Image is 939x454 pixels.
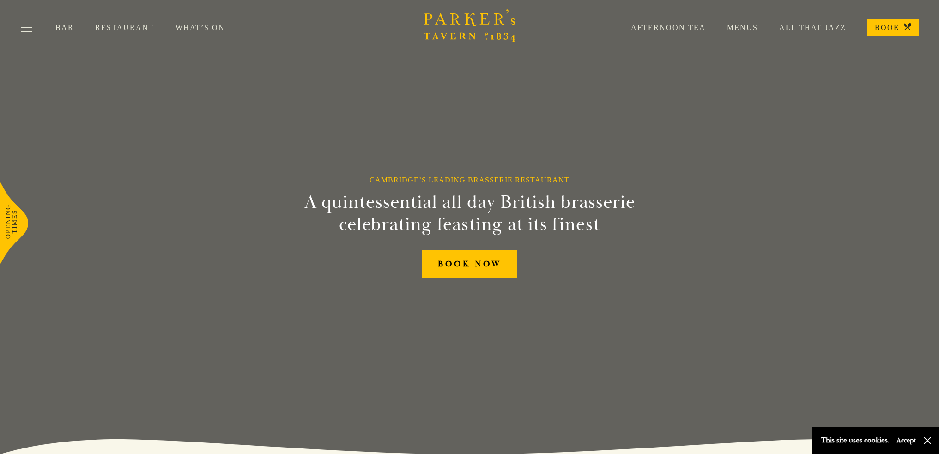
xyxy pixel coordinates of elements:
[821,434,890,447] p: This site uses cookies.
[923,436,932,445] button: Close and accept
[897,436,916,445] button: Accept
[370,176,569,184] h1: Cambridge’s Leading Brasserie Restaurant
[259,191,680,236] h2: A quintessential all day British brasserie celebrating feasting at its finest
[422,250,517,278] a: BOOK NOW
